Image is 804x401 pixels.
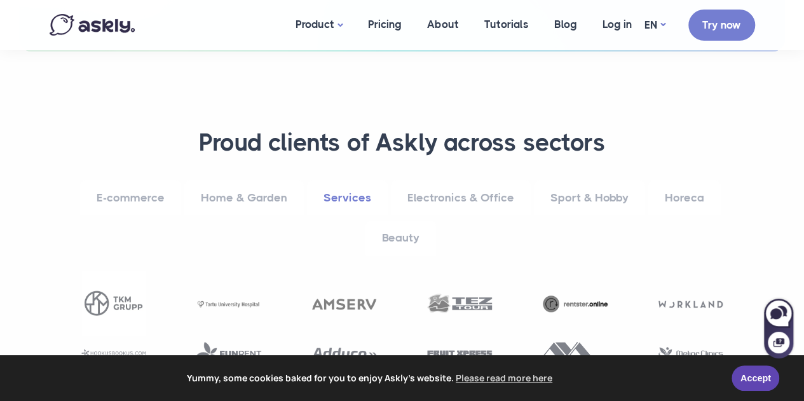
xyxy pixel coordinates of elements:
a: Beauty [365,221,436,255]
img: TKM Grupp [81,271,146,336]
img: Ava express [543,342,591,362]
img: Askly [50,14,135,36]
img: Adduco [312,348,377,359]
h3: Proud clients of Askly across sectors [65,128,739,158]
a: Services [307,180,388,215]
img: Funrent [196,342,261,363]
img: Fruit express [427,350,492,357]
img: Tartu University Hospital [196,299,261,309]
span: Yummy, some cookies baked for you to enjoy Askly's website. [18,369,723,388]
img: Melior clinics [658,347,723,359]
img: Amserv Auto [312,299,377,309]
a: Horeca [648,180,721,215]
iframe: Askly chat [763,296,794,360]
img: Hookusbookus [81,349,146,357]
a: learn more about cookies [454,369,554,388]
a: EN [644,16,665,34]
a: Electronics & Office [391,180,531,215]
a: Try now [688,10,755,41]
a: Home & Garden [184,180,304,215]
img: Workland [658,301,723,308]
img: Tez Tour [427,294,492,313]
a: Accept [732,365,779,391]
a: Sport & Hobby [534,180,645,215]
a: E-commerce [80,180,181,215]
img: Rentster [543,296,608,312]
